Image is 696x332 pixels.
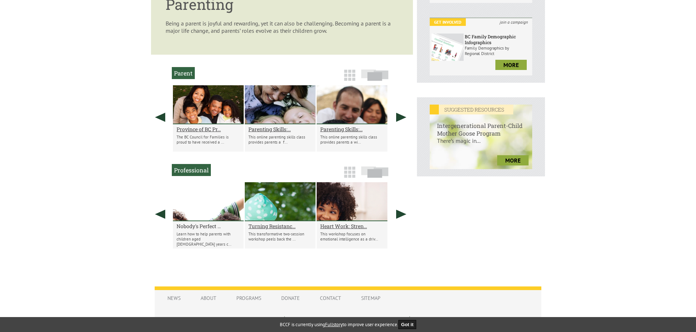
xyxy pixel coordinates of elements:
[465,45,530,56] p: Family Demographics by Regional District
[342,73,357,85] a: Grid View
[430,137,532,152] p: There’s magic in...
[172,67,195,79] h2: Parent
[229,291,268,305] a: Programs
[325,321,343,328] a: Fullstory
[398,320,417,329] button: Got it
[248,231,312,242] p: This transformative two-session workshop peels back the ...
[177,134,240,145] p: The BC Council for Families is proud to have received a ...
[173,182,244,249] li: Nobody's Perfect Parenting Facilitator Training: March 2026
[245,182,316,249] li: Turning Resistance into Resilience: A Workshop on Shame and Parent Engagement
[173,85,244,152] li: Province of BC Proclaims Family Week
[172,164,211,176] h2: Professional
[320,134,384,145] p: This online parenting skills class provides parents a wi...
[430,114,532,137] h6: Intergenerational Parent-Child Mother Goose Program
[317,85,387,152] li: Parenting Skills: 0-5, 2
[430,105,513,114] em: SUGGESTED RESOURCES
[354,291,388,305] a: Sitemap
[320,231,384,242] p: This workshop focuses on emotional intelligence as a driv...
[344,167,355,178] img: grid-icon.png
[342,170,357,181] a: Grid View
[495,18,532,26] i: join a campaign
[166,20,398,34] p: Being a parent is joyful and rewarding, yet it can also be challenging. Becoming a parent is a ma...
[359,73,391,85] a: Slide View
[248,126,312,133] a: Parenting Skills:...
[320,126,384,133] a: Parenting Skills:...
[361,166,388,178] img: slide-icon.png
[248,223,312,230] a: Turning Resistanc...
[177,223,240,230] a: Nobody's Perfect ...
[245,85,316,152] li: Parenting Skills: 5-13, 2
[313,291,348,305] a: Contact
[177,126,240,133] a: Province of BC Pr...
[193,291,224,305] a: About
[248,134,312,145] p: This online parenting skills class provides parents a f...
[497,155,529,165] a: more
[359,170,391,181] a: Slide View
[320,223,384,230] a: Heart Work: Stren...
[430,18,466,26] em: Get Involved
[465,34,530,45] h6: BC Family Demographic Infographics
[317,182,387,249] li: Heart Work: Strengthening Emotional Intelligence to boost our wellbeing and support others
[160,291,188,305] a: News
[274,291,307,305] a: Donate
[344,70,355,81] img: grid-icon.png
[495,60,527,70] a: more
[177,231,240,247] p: Learn how to help parents with children aged [DEMOGRAPHIC_DATA] years c...
[361,69,388,81] img: slide-icon.png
